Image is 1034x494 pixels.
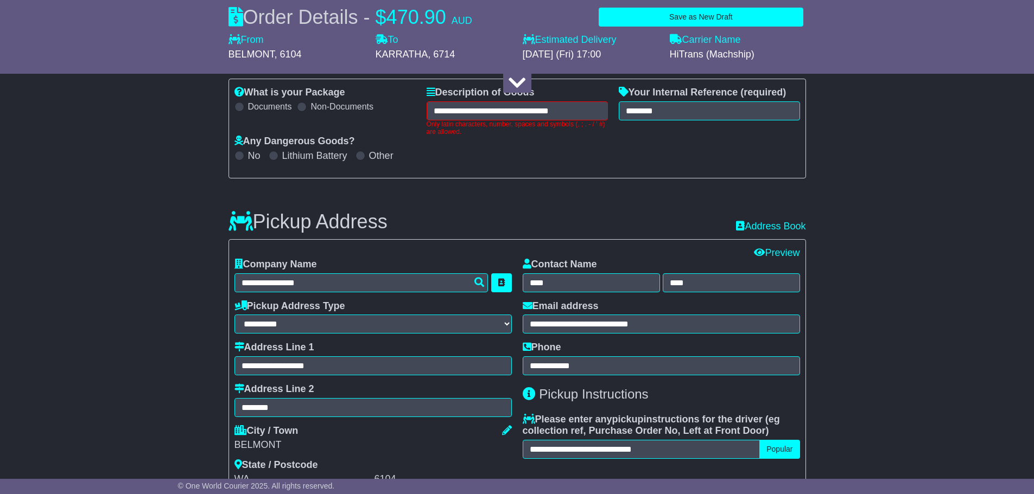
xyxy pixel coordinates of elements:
button: Save as New Draft [599,8,803,27]
span: 470.90 [386,6,446,28]
label: From [229,34,264,46]
label: Carrier Name [670,34,741,46]
label: Phone [523,342,561,354]
label: Documents [248,101,292,112]
label: Company Name [234,259,317,271]
label: Lithium Battery [282,150,347,162]
label: Address Line 1 [234,342,314,354]
a: Preview [754,247,800,258]
span: , 6104 [275,49,302,60]
label: Address Line 2 [234,383,314,395]
label: Any Dangerous Goods? [234,136,355,147]
label: Please enter any instructions for the driver ( ) [523,414,800,437]
label: Pickup Address Type [234,300,345,312]
label: What is your Package [234,87,345,99]
span: $ [376,6,386,28]
label: Contact Name [523,259,597,271]
span: KARRATHA [376,49,428,60]
label: State / Postcode [234,459,318,471]
div: HiTrans (Machship) [670,49,806,61]
span: BELMONT [229,49,275,60]
span: , 6714 [428,49,455,60]
label: Other [369,150,394,162]
label: Email address [523,300,599,312]
label: Non-Documents [310,101,373,112]
button: Popular [759,440,800,459]
div: Only latin characters, number, spaces and symbols (, ; . - / ' #) are allowed. [427,120,608,136]
div: WA [234,473,372,485]
a: Address Book [736,221,805,233]
span: © One World Courier 2025. All rights reserved. [178,482,335,490]
h3: Pickup Address [229,211,388,233]
span: eg collection ref, Purchase Order No, Left at Front Door [523,414,780,437]
label: To [376,34,398,46]
label: No [248,150,261,162]
span: pickup [612,414,644,425]
span: Pickup Instructions [539,387,648,401]
label: Estimated Delivery [523,34,659,46]
span: AUD [452,15,472,26]
label: City / Town [234,425,299,437]
div: [DATE] (Fri) 17:00 [523,49,659,61]
div: Order Details - [229,5,472,29]
div: BELMONT [234,439,512,451]
div: 6104 [375,473,512,485]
